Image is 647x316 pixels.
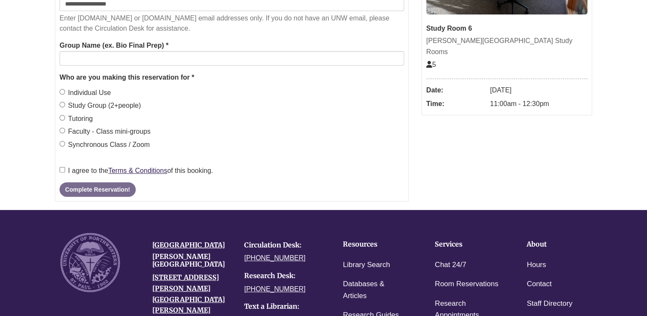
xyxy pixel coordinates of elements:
[527,278,552,290] a: Contact
[60,139,150,150] label: Synchronous Class / Zoom
[490,83,587,97] dd: [DATE]
[435,278,498,290] a: Room Reservations
[244,285,305,293] a: [PHONE_NUMBER]
[435,259,466,271] a: Chat 24/7
[60,72,404,83] legend: Who are you making this reservation for *
[426,83,486,97] dt: Date:
[60,89,65,95] input: Individual Use
[60,128,65,133] input: Faculty - Class mini-groups
[152,241,225,249] a: [GEOGRAPHIC_DATA]
[60,100,141,111] label: Study Group (2+people)
[60,233,120,293] img: UNW seal
[527,241,592,248] h4: About
[152,273,225,314] a: [STREET_ADDRESS][PERSON_NAME][GEOGRAPHIC_DATA][PERSON_NAME]
[435,241,500,248] h4: Services
[244,241,323,249] h4: Circulation Desk:
[60,40,168,51] label: Group Name (ex. Bio Final Prep) *
[527,259,546,271] a: Hours
[60,141,65,147] input: Synchronous Class / Zoom
[60,102,65,107] input: Study Group (2+people)
[426,61,436,68] span: The capacity of this space
[426,35,587,57] div: [PERSON_NAME][GEOGRAPHIC_DATA] Study Rooms
[60,115,65,121] input: Tutoring
[343,278,408,302] a: Databases & Articles
[60,167,65,172] input: I agree to theTerms & Conditionsof this booking.
[244,272,323,280] h4: Research Desk:
[60,182,135,197] button: Complete Reservation!
[490,97,587,111] dd: 11:00am - 12:30pm
[244,303,323,310] h4: Text a Librarian:
[244,254,305,261] a: [PHONE_NUMBER]
[108,167,167,174] a: Terms & Conditions
[60,13,404,34] p: Enter [DOMAIN_NAME] or [DOMAIN_NAME] email addresses only. If you do not have an UNW email, pleas...
[343,259,390,271] a: Library Search
[343,241,408,248] h4: Resources
[60,87,111,98] label: Individual Use
[60,126,151,137] label: Faculty - Class mini-groups
[426,97,486,111] dt: Time:
[426,23,587,34] div: Study Room 6
[152,253,231,268] h4: [PERSON_NAME][GEOGRAPHIC_DATA]
[60,165,213,176] label: I agree to the of this booking.
[60,113,93,124] label: Tutoring
[527,298,572,310] a: Staff Directory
